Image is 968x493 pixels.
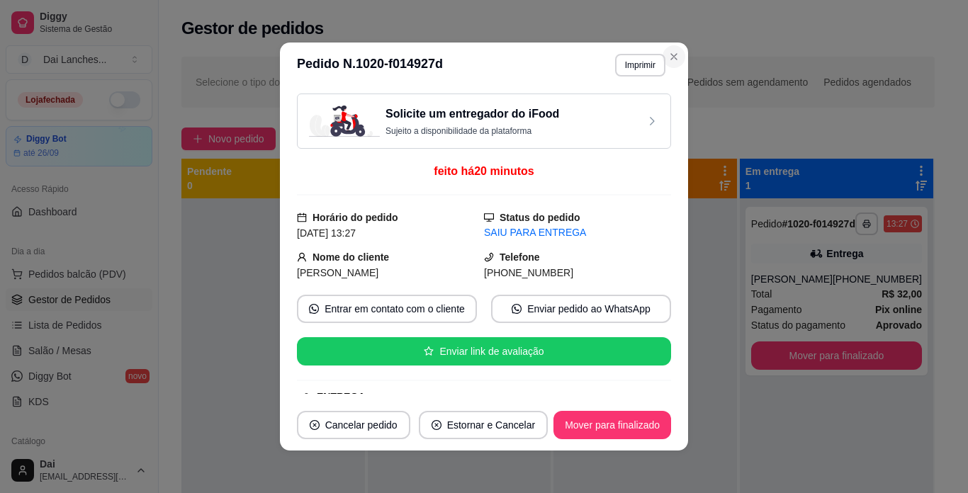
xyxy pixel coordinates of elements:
strong: Horário do pedido [313,212,398,223]
button: whats-appEnviar pedido ao WhatsApp [491,295,671,323]
strong: Status do pedido [500,212,580,223]
span: feito há 20 minutos [434,165,534,177]
p: Sujeito a disponibilidade da plataforma [385,125,559,137]
span: star [424,346,434,356]
button: Imprimir [615,54,665,76]
span: desktop [484,212,494,222]
div: ENTREGA [317,390,365,404]
span: whats-app [309,304,319,314]
span: user [297,252,307,262]
button: Close [663,45,685,68]
span: [DATE] 13:27 [297,227,356,239]
button: close-circleCancelar pedido [297,411,410,439]
button: starEnviar link de avaliação [297,337,671,365]
h3: Pedido N. 1020-f014927d [297,54,443,76]
button: Mover para finalizado [553,411,671,439]
span: close-circle [432,420,441,430]
div: SAIU PARA ENTREGA [484,225,671,240]
span: calendar [297,212,307,222]
button: close-circleEstornar e Cancelar [419,411,548,439]
strong: Telefone [500,251,540,263]
h3: Solicite um entregador do iFood [385,106,559,123]
button: whats-appEntrar em contato com o cliente [297,295,477,323]
span: phone [484,252,494,262]
img: delivery-image [309,106,380,137]
span: [PHONE_NUMBER] [484,267,573,278]
span: whats-app [512,304,522,314]
span: [PERSON_NAME] [297,267,378,278]
strong: Nome do cliente [313,251,389,263]
span: close-circle [310,420,320,430]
